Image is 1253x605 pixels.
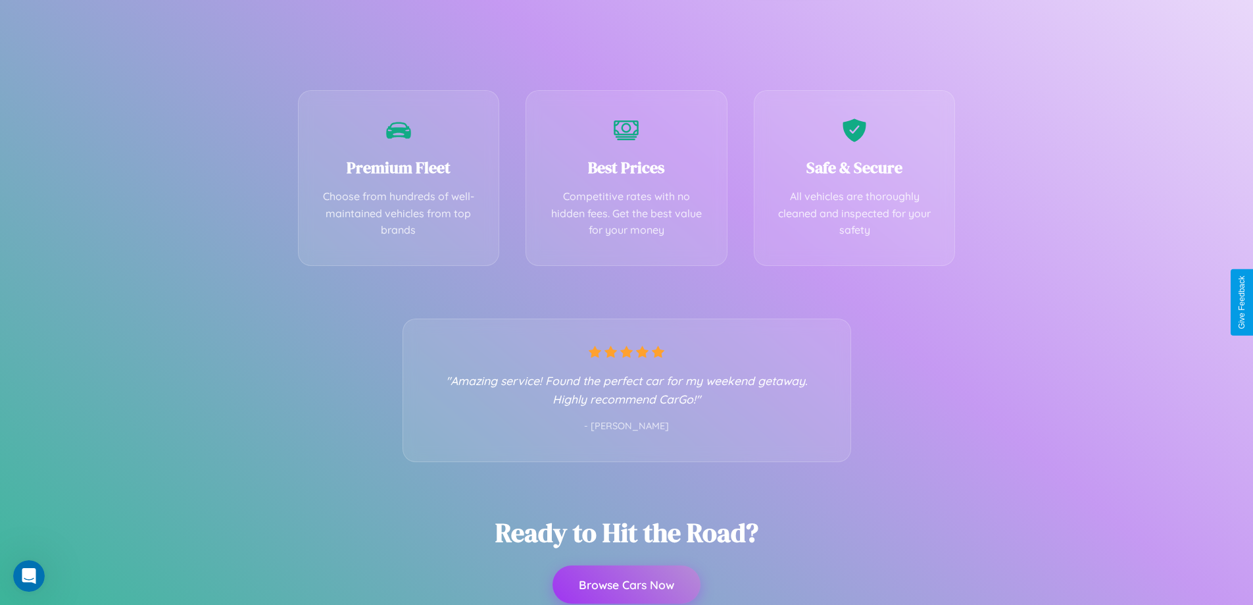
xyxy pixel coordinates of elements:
[1237,276,1246,329] div: Give Feedback
[495,515,758,550] h2: Ready to Hit the Road?
[774,157,935,178] h3: Safe & Secure
[318,157,479,178] h3: Premium Fleet
[430,418,824,435] p: - [PERSON_NAME]
[546,188,707,239] p: Competitive rates with no hidden fees. Get the best value for your money
[546,157,707,178] h3: Best Prices
[553,566,700,604] button: Browse Cars Now
[774,188,935,239] p: All vehicles are thoroughly cleaned and inspected for your safety
[13,560,45,592] iframe: Intercom live chat
[318,188,479,239] p: Choose from hundreds of well-maintained vehicles from top brands
[430,371,824,408] p: "Amazing service! Found the perfect car for my weekend getaway. Highly recommend CarGo!"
